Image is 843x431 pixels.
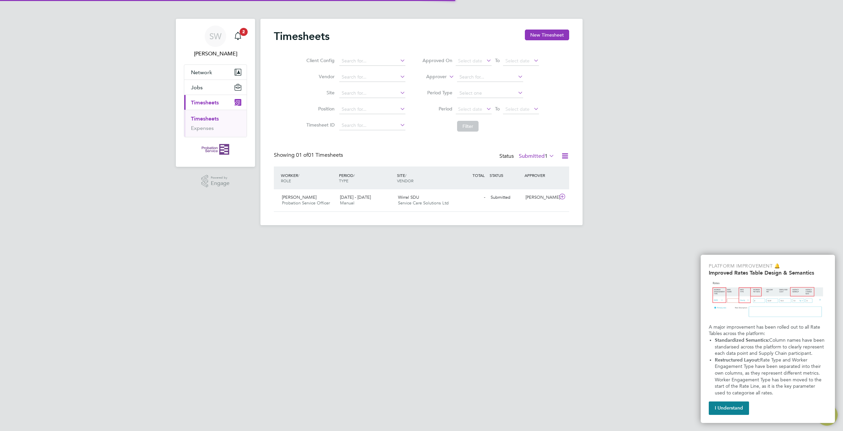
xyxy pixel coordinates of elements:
[282,200,330,206] span: Probation Service Officer
[191,99,219,106] span: Timesheets
[405,173,406,178] span: /
[304,106,335,112] label: Position
[304,74,335,80] label: Vendor
[422,106,452,112] label: Period
[184,50,247,58] span: Sheena-Marie Williams
[353,173,355,178] span: /
[457,121,479,132] button: Filter
[715,357,823,396] span: Rate Type and Worker Engagement Type have been separated into their own columns, as they represen...
[240,28,248,36] span: 2
[339,56,405,66] input: Search for...
[202,144,229,155] img: probationservice-logo-retina.png
[397,178,413,183] span: VENDOR
[398,194,419,200] span: Wirral SDU
[298,173,299,178] span: /
[339,121,405,130] input: Search for...
[422,90,452,96] label: Period Type
[488,169,523,181] div: STATUS
[184,144,247,155] a: Go to home page
[715,357,760,363] strong: Restructured Layout:
[304,122,335,128] label: Timesheet ID
[505,58,530,64] span: Select date
[545,153,548,159] span: 1
[709,263,827,270] p: Platform Improvement 🔔
[473,173,485,178] span: TOTAL
[715,337,826,356] span: Column names have been standarised across the platform to clearly represent each data point and S...
[339,89,405,98] input: Search for...
[339,73,405,82] input: Search for...
[339,105,405,114] input: Search for...
[493,56,502,65] span: To
[176,19,255,167] nav: Main navigation
[296,152,308,158] span: 01 of
[458,58,482,64] span: Select date
[709,324,827,337] p: A major improvement has been rolled out to all Rate Tables across the platform:
[457,89,523,98] input: Select one
[715,337,769,343] strong: Standardized Semantics:
[211,175,230,181] span: Powered by
[453,192,488,203] div: -
[274,152,344,159] div: Showing
[211,181,230,186] span: Engage
[184,26,247,58] a: Go to account details
[282,194,316,200] span: [PERSON_NAME]
[701,255,835,423] div: Improved Rate Table Semantics
[523,192,558,203] div: [PERSON_NAME]
[519,153,554,159] label: Submitted
[296,152,343,158] span: 01 Timesheets
[416,74,447,80] label: Approver
[457,73,523,82] input: Search for...
[191,115,219,122] a: Timesheets
[525,30,569,40] button: New Timesheet
[523,169,558,181] div: APPROVER
[274,30,330,43] h2: Timesheets
[499,152,556,161] div: Status
[209,32,221,41] span: SW
[281,178,291,183] span: ROLE
[709,401,749,415] button: I Understand
[458,106,482,112] span: Select date
[191,125,214,131] a: Expenses
[304,90,335,96] label: Site
[340,194,371,200] span: [DATE] - [DATE]
[709,270,827,276] h2: Improved Rates Table Design & Semantics
[493,104,502,113] span: To
[279,169,337,187] div: WORKER
[304,57,335,63] label: Client Config
[340,200,354,206] span: Manual
[422,57,452,63] label: Approved On
[488,192,523,203] div: Submitted
[505,106,530,112] span: Select date
[398,200,449,206] span: Service Care Solutions Ltd
[395,169,453,187] div: SITE
[339,178,348,183] span: TYPE
[191,69,212,76] span: Network
[191,84,203,91] span: Jobs
[337,169,395,187] div: PERIOD
[709,279,827,321] img: Updated Rates Table Design & Semantics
